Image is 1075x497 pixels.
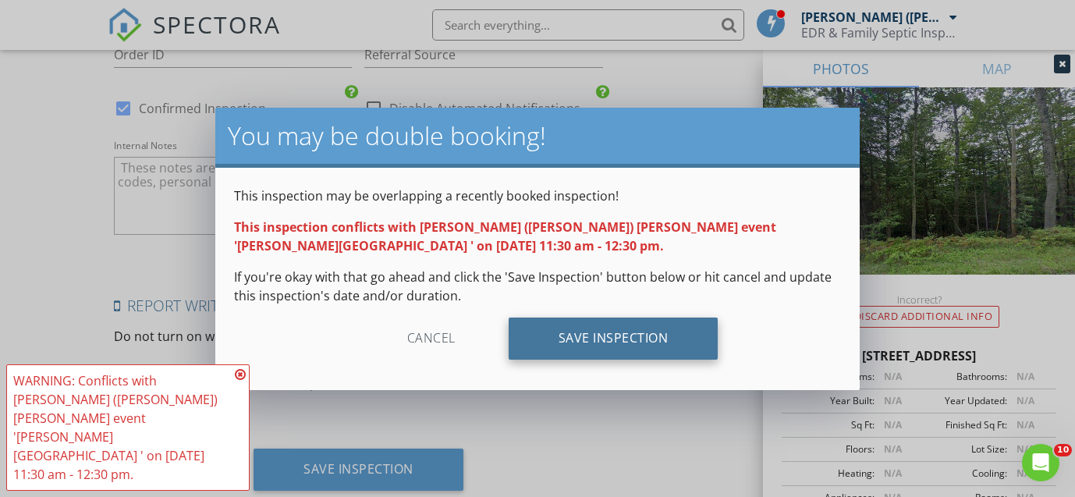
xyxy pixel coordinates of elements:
[13,371,230,484] div: WARNING: Conflicts with [PERSON_NAME] ([PERSON_NAME]) [PERSON_NAME] event '[PERSON_NAME][GEOGRAPH...
[1022,444,1059,481] iframe: Intercom live chat
[357,318,506,360] div: Cancel
[228,120,848,151] h2: You may be double booking!
[234,186,842,205] p: This inspection may be overlapping a recently booked inspection!
[234,268,842,305] p: If you're okay with that go ahead and click the 'Save Inspection' button below or hit cancel and ...
[509,318,718,360] div: Save Inspection
[1054,444,1072,456] span: 10
[234,218,776,254] strong: This inspection conflicts with [PERSON_NAME] ([PERSON_NAME]) [PERSON_NAME] event '[PERSON_NAME][G...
